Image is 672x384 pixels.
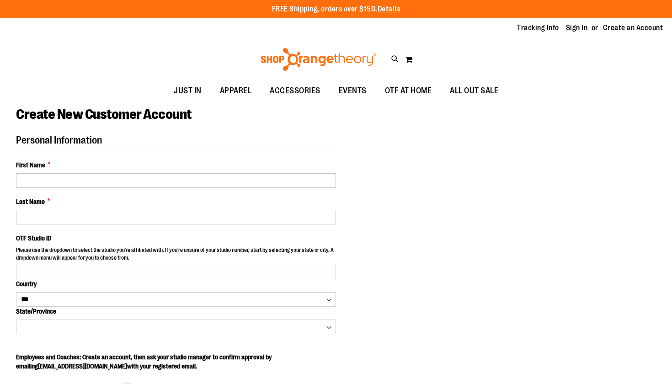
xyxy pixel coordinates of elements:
[174,80,202,101] span: JUST IN
[566,23,588,33] a: Sign In
[378,5,400,13] a: Details
[16,353,272,370] span: Employees and Coaches: Create an account, then ask your studio manager to confirm approval by ema...
[259,48,378,71] img: Shop Orangetheory
[603,23,663,33] a: Create an Account
[450,80,498,101] span: ALL OUT SALE
[517,23,559,33] a: Tracking Info
[16,308,56,315] span: State/Province
[16,160,45,170] span: First Name
[16,197,45,206] span: Last Name
[16,246,336,264] p: Please use the dropdown to select the studio you're affiliated with. If you're unsure of your stu...
[272,4,400,15] p: FREE Shipping, orders over $150.
[16,107,192,122] span: Create New Customer Account
[385,80,432,101] span: OTF AT HOME
[16,280,37,288] span: Country
[220,80,252,101] span: APPAREL
[16,134,102,146] span: Personal Information
[270,80,320,101] span: ACCESSORIES
[339,80,367,101] span: EVENTS
[16,235,51,242] span: OTF Studio ID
